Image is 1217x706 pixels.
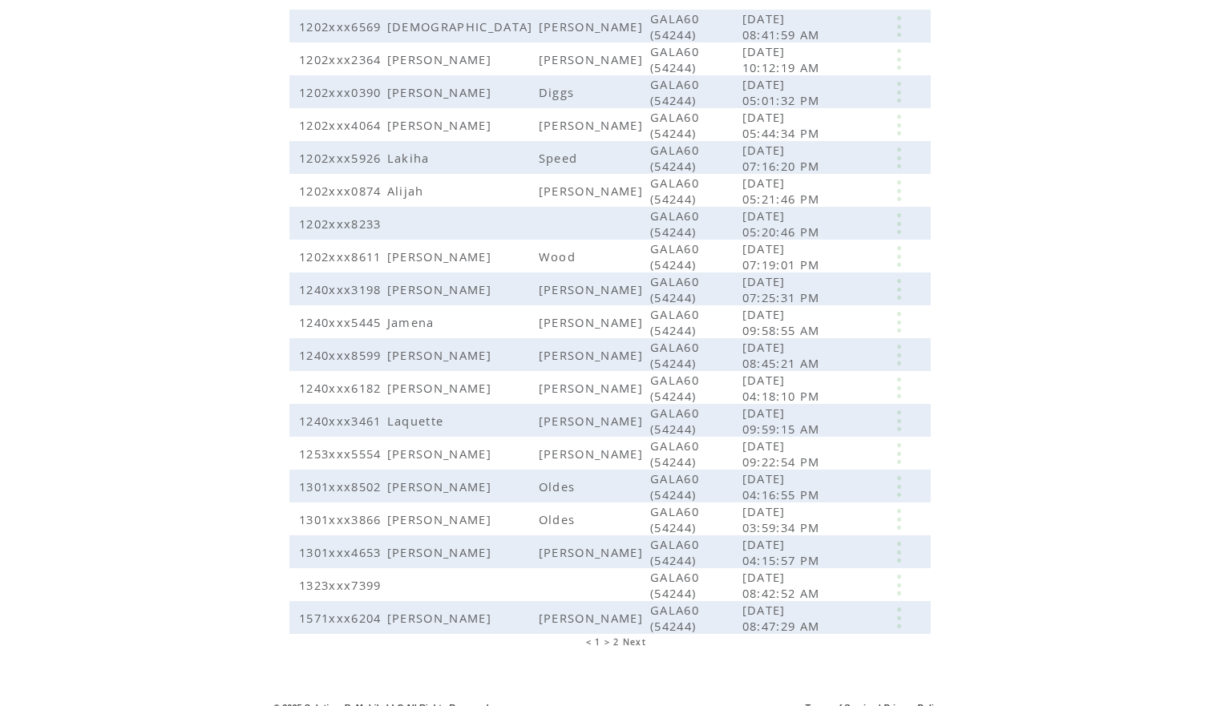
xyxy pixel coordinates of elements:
span: [DATE] 08:42:52 AM [742,569,824,601]
span: 1202xxx8611 [299,248,386,264]
span: GALA60 (54244) [650,470,700,502]
span: [PERSON_NAME] [387,478,495,494]
a: Next [623,636,646,648]
span: [DATE] 05:01:32 PM [742,76,824,108]
span: GALA60 (54244) [650,43,700,75]
span: [PERSON_NAME] [539,183,647,199]
span: 1240xxx8599 [299,347,386,363]
span: 1202xxx6569 [299,18,386,34]
span: 1202xxx4064 [299,117,386,133]
span: [PERSON_NAME] [539,117,647,133]
span: [DATE] 09:59:15 AM [742,405,824,437]
span: 1253xxx5554 [299,446,386,462]
span: [DATE] 03:59:34 PM [742,503,824,535]
span: GALA60 (54244) [650,208,700,240]
span: 1323xxx7399 [299,577,386,593]
span: [PERSON_NAME] [387,117,495,133]
span: < 1 > [586,636,611,648]
span: [PERSON_NAME] [387,446,495,462]
span: [PERSON_NAME] [387,380,495,396]
span: 1301xxx8502 [299,478,386,494]
span: [PERSON_NAME] [539,544,647,560]
span: [PERSON_NAME] [539,314,647,330]
span: GALA60 (54244) [650,175,700,207]
span: [PERSON_NAME] [539,347,647,363]
span: [DATE] 07:19:01 PM [742,240,824,272]
span: GALA60 (54244) [650,339,700,371]
span: Wood [539,248,580,264]
span: [DATE] 04:16:55 PM [742,470,824,502]
span: [PERSON_NAME] [387,51,495,67]
span: Oldes [539,511,580,527]
span: GALA60 (54244) [650,569,700,601]
span: [DEMOGRAPHIC_DATA] [387,18,537,34]
span: [DATE] 08:45:21 AM [742,339,824,371]
span: 1202xxx8233 [299,216,386,232]
span: GALA60 (54244) [650,109,700,141]
span: [PERSON_NAME] [539,281,647,297]
a: 2 [613,636,619,648]
span: 1240xxx5445 [299,314,386,330]
span: GALA60 (54244) [650,273,700,305]
span: GALA60 (54244) [650,10,700,42]
span: [DATE] 09:22:54 PM [742,438,824,470]
span: [PERSON_NAME] [387,248,495,264]
span: Jamena [387,314,439,330]
span: [DATE] 10:12:19 AM [742,43,824,75]
span: [PERSON_NAME] [539,610,647,626]
span: 1202xxx0390 [299,84,386,100]
span: 1571xxx6204 [299,610,386,626]
span: Oldes [539,478,580,494]
span: GALA60 (54244) [650,602,700,634]
span: [PERSON_NAME] [387,84,495,100]
span: [DATE] 09:58:55 AM [742,306,824,338]
span: Speed [539,150,582,166]
span: GALA60 (54244) [650,372,700,404]
span: 1240xxx6182 [299,380,386,396]
span: [PERSON_NAME] [387,281,495,297]
span: [PERSON_NAME] [539,380,647,396]
span: [DATE] 05:20:46 PM [742,208,824,240]
span: GALA60 (54244) [650,306,700,338]
span: [PERSON_NAME] [539,18,647,34]
span: GALA60 (54244) [650,405,700,437]
span: GALA60 (54244) [650,438,700,470]
span: Diggs [539,84,579,100]
span: 1202xxx5926 [299,150,386,166]
span: [PERSON_NAME] [539,446,647,462]
span: [DATE] 04:18:10 PM [742,372,824,404]
span: Alijah [387,183,428,199]
span: [DATE] 08:47:29 AM [742,602,824,634]
span: GALA60 (54244) [650,503,700,535]
span: GALA60 (54244) [650,142,700,174]
span: [DATE] 08:41:59 AM [742,10,824,42]
span: [PERSON_NAME] [387,544,495,560]
span: GALA60 (54244) [650,536,700,568]
span: 1202xxx0874 [299,183,386,199]
span: [DATE] 05:21:46 PM [742,175,824,207]
span: GALA60 (54244) [650,240,700,272]
span: 1202xxx2364 [299,51,386,67]
span: [DATE] 05:44:34 PM [742,109,824,141]
span: 1301xxx4653 [299,544,386,560]
span: [PERSON_NAME] [387,347,495,363]
span: [DATE] 07:25:31 PM [742,273,824,305]
span: [PERSON_NAME] [539,51,647,67]
span: 1240xxx3461 [299,413,386,429]
span: [PERSON_NAME] [387,511,495,527]
span: Lakiha [387,150,434,166]
span: [PERSON_NAME] [539,413,647,429]
span: [PERSON_NAME] [387,610,495,626]
span: [DATE] 04:15:57 PM [742,536,824,568]
span: [DATE] 07:16:20 PM [742,142,824,174]
span: GALA60 (54244) [650,76,700,108]
span: 1301xxx3866 [299,511,386,527]
span: Laquette [387,413,448,429]
span: 1240xxx3198 [299,281,386,297]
